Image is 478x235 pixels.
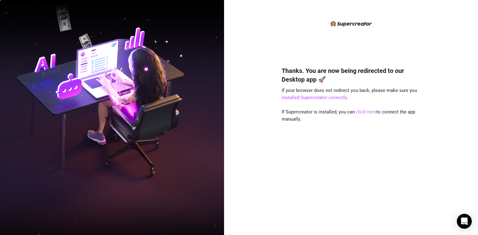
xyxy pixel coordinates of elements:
[457,214,472,229] div: Open Intercom Messenger
[282,109,415,122] span: If Supercreator is installed, you can to connect the app manually.
[282,95,347,100] a: installed Supercreator correctly
[282,66,420,84] h4: Thanks. You are now being redirected to our Desktop app 🚀
[330,21,372,26] img: logo-BBDzfeDw.svg
[282,88,417,101] span: If your browser does not redirect you back, please make sure you .
[356,109,376,115] a: click here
